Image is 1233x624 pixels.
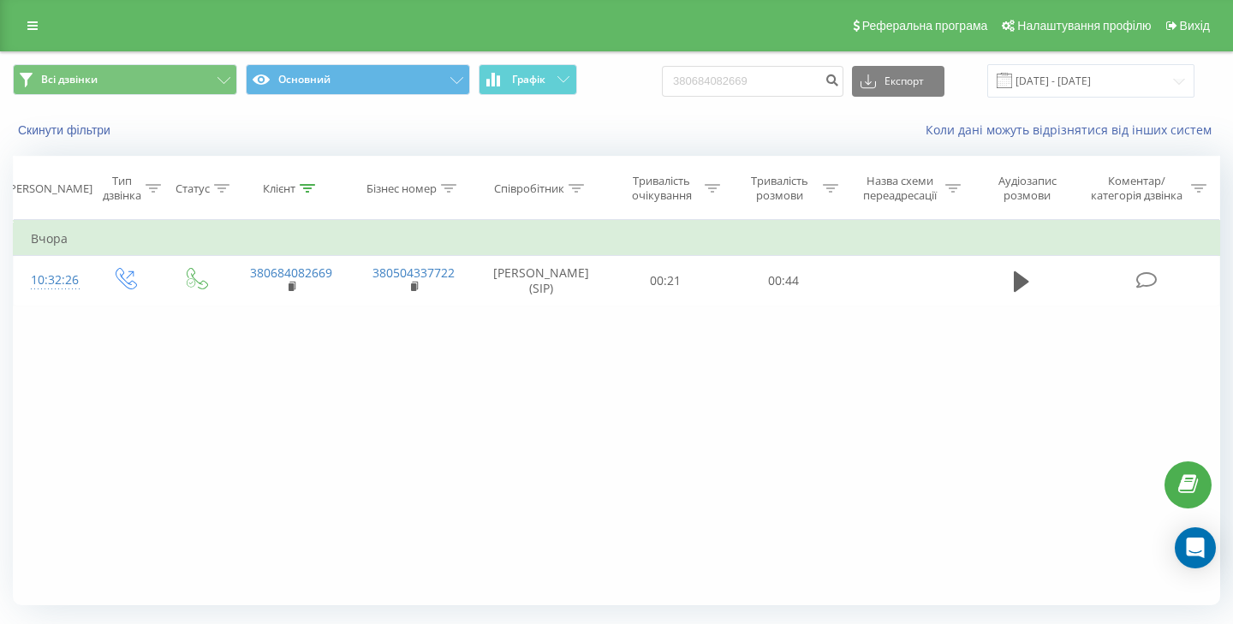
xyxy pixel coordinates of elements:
[1017,19,1151,33] span: Налаштування профілю
[13,122,119,138] button: Скинути фільтри
[6,181,92,196] div: [PERSON_NAME]
[13,64,237,95] button: Всі дзвінки
[724,256,843,306] td: 00:44
[246,64,470,95] button: Основний
[250,264,332,281] a: 380684082669
[662,66,843,97] input: Пошук за номером
[41,73,98,86] span: Всі дзвінки
[980,174,1074,203] div: Аудіозапис розмови
[176,181,210,196] div: Статус
[263,181,295,196] div: Клієнт
[366,181,437,196] div: Бізнес номер
[494,181,564,196] div: Співробітник
[31,264,72,297] div: 10:32:26
[1175,527,1216,568] div: Open Intercom Messenger
[479,64,577,95] button: Графік
[740,174,819,203] div: Тривалість розмови
[607,256,725,306] td: 00:21
[14,222,1220,256] td: Вчора
[103,174,141,203] div: Тип дзвінка
[858,174,941,203] div: Назва схеми переадресації
[1087,174,1187,203] div: Коментар/категорія дзвінка
[862,19,988,33] span: Реферальна програма
[926,122,1220,138] a: Коли дані можуть відрізнятися вiд інших систем
[372,264,455,281] a: 380504337722
[475,256,607,306] td: [PERSON_NAME] (SIP)
[622,174,701,203] div: Тривалість очікування
[1180,19,1210,33] span: Вихід
[512,74,545,86] span: Графік
[852,66,944,97] button: Експорт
